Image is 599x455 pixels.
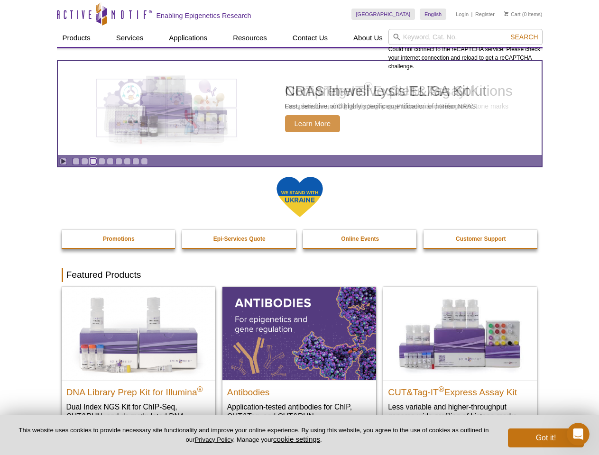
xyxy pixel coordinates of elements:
[303,230,418,248] a: Online Events
[182,230,297,248] a: Epi-Services Quote
[57,29,96,47] a: Products
[456,236,506,242] strong: Customer Support
[197,385,203,393] sup: ®
[194,436,233,443] a: Privacy Policy
[510,33,538,41] span: Search
[567,423,590,446] iframe: Intercom live chat
[383,287,537,380] img: CUT&Tag-IT® Express Assay Kit
[456,11,469,18] a: Login
[157,11,251,20] h2: Enabling Epigenetics Research
[348,29,388,47] a: About Us
[424,230,538,248] a: Customer Support
[163,29,213,47] a: Applications
[115,158,122,165] a: Go to slide 6
[341,236,379,242] strong: Online Events
[124,158,131,165] a: Go to slide 7
[227,29,273,47] a: Resources
[388,29,543,71] div: Could not connect to the reCAPTCHA service. Please check your internet connection and reload to g...
[90,158,97,165] a: Go to slide 3
[98,158,105,165] a: Go to slide 4
[62,230,176,248] a: Promotions
[60,158,67,165] a: Toggle autoplay
[287,29,333,47] a: Contact Us
[66,383,211,397] h2: DNA Library Prep Kit for Illumina
[222,287,376,380] img: All Antibodies
[471,9,473,20] li: |
[227,383,371,397] h2: Antibodies
[351,9,415,20] a: [GEOGRAPHIC_DATA]
[227,402,371,421] p: Application-tested antibodies for ChIP, CUT&Tag, and CUT&RUN.
[62,268,538,282] h2: Featured Products
[213,236,266,242] strong: Epi-Services Quote
[62,287,215,440] a: DNA Library Prep Kit for Illumina DNA Library Prep Kit for Illumina® Dual Index NGS Kit for ChIP-...
[276,176,323,218] img: We Stand With Ukraine
[504,9,543,20] li: (0 items)
[111,29,149,47] a: Services
[383,287,537,430] a: CUT&Tag-IT® Express Assay Kit CUT&Tag-IT®Express Assay Kit Less variable and higher-throughput ge...
[388,402,532,421] p: Less variable and higher-throughput genome-wide profiling of histone marks​.
[107,158,114,165] a: Go to slide 5
[439,385,444,393] sup: ®
[388,29,543,45] input: Keyword, Cat. No.
[508,428,584,447] button: Got it!
[388,383,532,397] h2: CUT&Tag-IT Express Assay Kit
[103,236,135,242] strong: Promotions
[504,11,508,16] img: Your Cart
[73,158,80,165] a: Go to slide 1
[475,11,495,18] a: Register
[507,33,541,41] button: Search
[132,158,139,165] a: Go to slide 8
[66,402,211,431] p: Dual Index NGS Kit for ChIP-Seq, CUT&RUN, and ds methylated DNA assays.
[273,435,320,443] button: cookie settings
[81,158,88,165] a: Go to slide 2
[222,287,376,430] a: All Antibodies Antibodies Application-tested antibodies for ChIP, CUT&Tag, and CUT&RUN.
[504,11,521,18] a: Cart
[141,158,148,165] a: Go to slide 9
[420,9,446,20] a: English
[15,426,492,444] p: This website uses cookies to provide necessary site functionality and improve your online experie...
[62,287,215,380] img: DNA Library Prep Kit for Illumina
